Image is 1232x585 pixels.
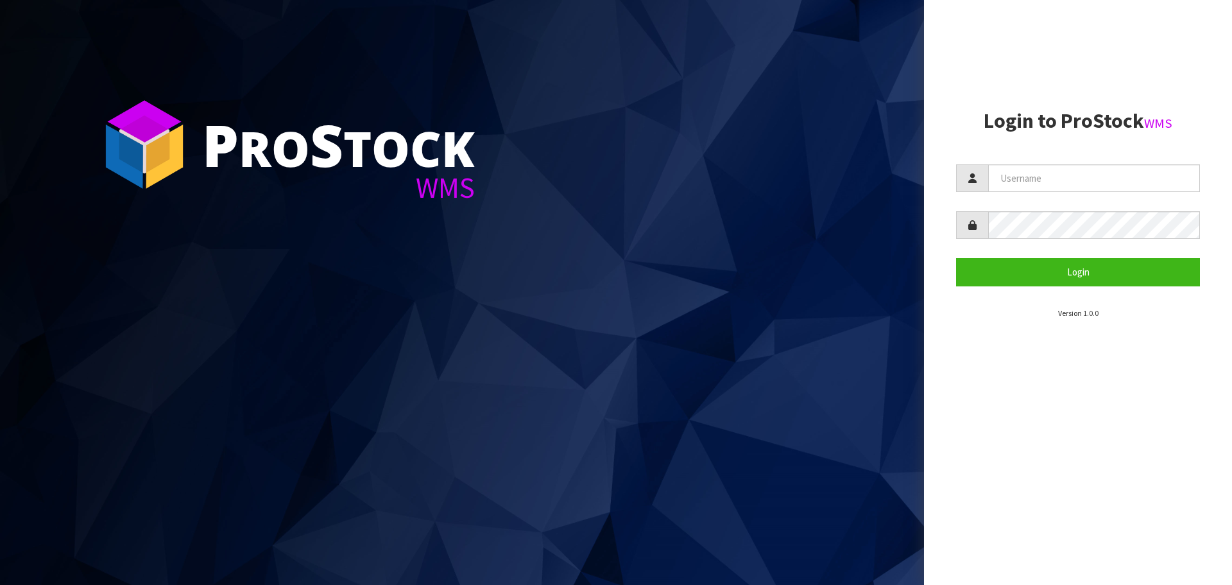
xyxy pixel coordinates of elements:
[310,105,343,184] span: S
[202,116,475,173] div: ro tock
[96,96,193,193] img: ProStock Cube
[202,105,239,184] span: P
[1058,308,1099,318] small: Version 1.0.0
[956,110,1200,132] h2: Login to ProStock
[1144,115,1172,132] small: WMS
[202,173,475,202] div: WMS
[988,164,1200,192] input: Username
[956,258,1200,286] button: Login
